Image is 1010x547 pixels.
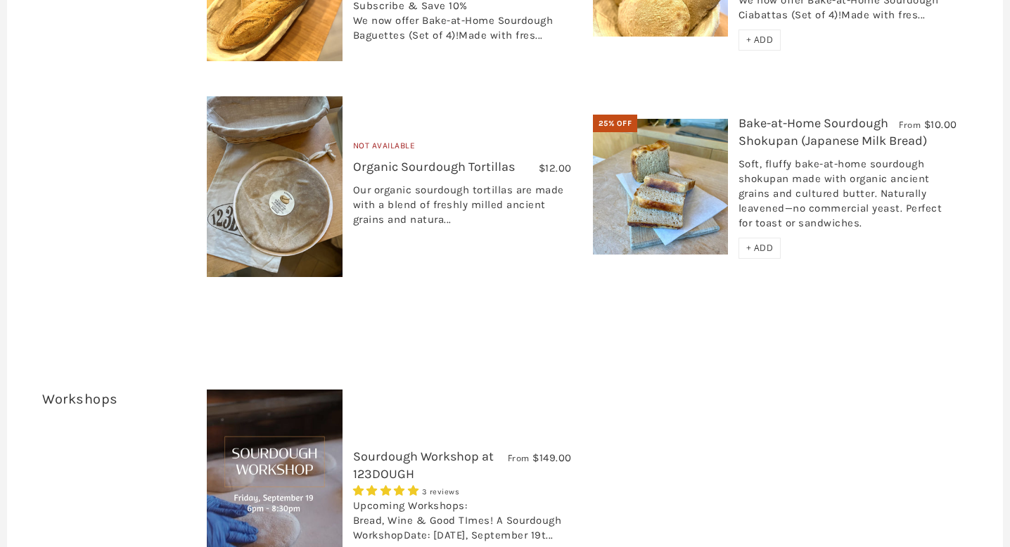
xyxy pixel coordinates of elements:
h3: 1 item [42,390,196,430]
span: $10.00 [924,118,957,131]
span: 5.00 stars [353,484,422,497]
div: Not Available [353,139,572,158]
span: $12.00 [539,162,572,174]
span: + ADD [746,34,774,46]
img: Organic Sourdough Tortillas [207,96,342,276]
a: Workshops [42,391,118,407]
div: Our organic sourdough tortillas are made with a blend of freshly milled ancient grains and natura... [353,183,572,234]
div: Soft, fluffy bake-at-home sourdough shokupan made with organic ancient grains and cultured butter... [739,157,957,238]
span: + ADD [746,242,774,254]
a: Bake-at-Home Sourdough Shokupan (Japanese Milk Bread) [739,115,927,148]
div: + ADD [739,30,781,51]
img: Bake-at-Home Sourdough Shokupan (Japanese Milk Bread) [593,119,728,255]
div: + ADD [739,238,781,259]
span: From [899,119,921,131]
a: Sourdough Workshop at 123DOUGH [353,449,494,482]
span: 3 reviews [422,487,460,496]
span: $149.00 [532,451,572,464]
span: From [508,452,530,464]
a: Organic Sourdough Tortillas [353,159,515,174]
div: 25% OFF [593,115,638,133]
